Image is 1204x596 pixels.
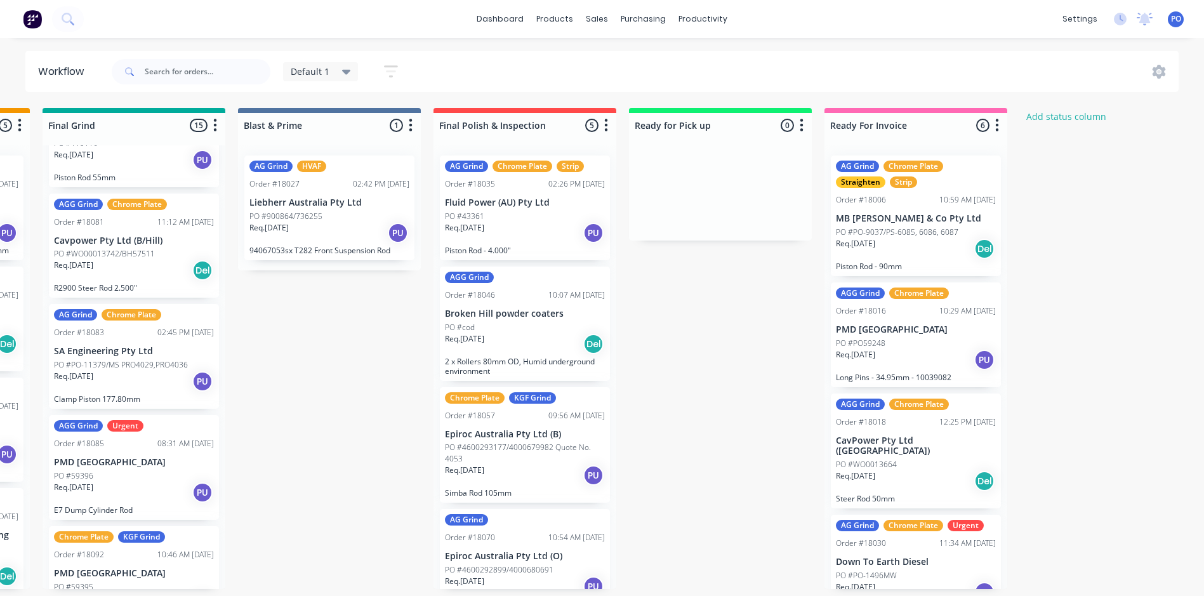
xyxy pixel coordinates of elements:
[445,357,605,376] p: 2 x Rollers 80mm OD, Humid underground environment
[557,161,584,172] div: Strip
[836,176,885,188] div: Straighten
[939,305,996,317] div: 10:29 AM [DATE]
[445,576,484,587] p: Req. [DATE]
[54,173,214,182] p: Piston Rod 55mm
[445,322,475,333] p: PO #cod
[192,482,213,503] div: PU
[249,178,300,190] div: Order #18027
[974,471,995,491] div: Del
[445,289,495,301] div: Order #18046
[440,387,610,503] div: Chrome PlateKGF GrindOrder #1805709:56 AM [DATE]Epiroc Australia Pty Ltd (B)PO #4600293177/400067...
[249,211,322,222] p: PO #900864/736255
[831,282,1001,387] div: AGG GrindChrome PlateOrder #1801610:29 AM [DATE]PMD [GEOGRAPHIC_DATA]PO #PO59248Req.[DATE]PULong ...
[836,227,958,238] p: PO #PO-9037/PS-6085, 6086, 6087
[974,350,995,370] div: PU
[54,568,214,579] p: PMD [GEOGRAPHIC_DATA]
[890,176,917,188] div: Strip
[583,334,604,354] div: Del
[445,532,495,543] div: Order #18070
[583,223,604,243] div: PU
[836,161,879,172] div: AG Grind
[445,410,495,421] div: Order #18057
[54,199,103,210] div: AGG Grind
[249,246,409,255] p: 94067053sx T282 Front Suspension Rod
[157,438,214,449] div: 08:31 AM [DATE]
[836,557,996,567] p: Down To Earth Diesel
[445,246,605,255] p: Piston Rod - 4.000"
[249,197,409,208] p: Liebherr Australia Pty Ltd
[836,373,996,382] p: Long Pins - 34.95mm - 10039082
[54,549,104,560] div: Order #18092
[883,161,943,172] div: Chrome Plate
[297,161,326,172] div: HVAF
[1171,13,1181,25] span: PO
[54,438,104,449] div: Order #18085
[54,505,214,515] p: E7 Dump Cylinder Rod
[445,488,605,498] p: Simba Rod 105mm
[831,394,1001,509] div: AGG GrindChrome PlateOrder #1801812:25 PM [DATE]CavPower Pty Ltd ([GEOGRAPHIC_DATA])PO #WO0013664...
[493,161,552,172] div: Chrome Plate
[836,238,875,249] p: Req. [DATE]
[249,222,289,234] p: Req. [DATE]
[54,359,188,371] p: PO #PO-11379/MS PRO4029,PRO4036
[548,410,605,421] div: 09:56 AM [DATE]
[836,288,885,299] div: AGG Grind
[836,213,996,224] p: MB [PERSON_NAME] & Co Pty Ltd
[939,416,996,428] div: 12:25 PM [DATE]
[974,239,995,259] div: Del
[440,267,610,381] div: AGG GrindOrder #1804610:07 AM [DATE]Broken Hill powder coatersPO #codReq.[DATE]Del2 x Rollers 80m...
[836,470,875,482] p: Req. [DATE]
[445,178,495,190] div: Order #18035
[54,248,155,260] p: PO #WO00013742/BH57511
[445,211,484,222] p: PO #43361
[54,327,104,338] div: Order #18083
[509,392,556,404] div: KGF Grind
[548,532,605,543] div: 10:54 AM [DATE]
[54,470,93,482] p: PO #59396
[445,514,488,526] div: AG Grind
[836,338,885,349] p: PO #PO59248
[672,10,734,29] div: productivity
[440,156,610,260] div: AG GrindChrome PlateStripOrder #1803502:26 PM [DATE]Fluid Power (AU) Pty LtdPO #43361Req.[DATE]PU...
[54,394,214,404] p: Clamp Piston 177.80mm
[445,465,484,476] p: Req. [DATE]
[836,435,996,457] p: CavPower Pty Ltd ([GEOGRAPHIC_DATA])
[249,161,293,172] div: AG Grind
[836,570,897,581] p: PO #PO-1496MW
[836,416,886,428] div: Order #18018
[54,371,93,382] p: Req. [DATE]
[107,199,167,210] div: Chrome Plate
[1020,108,1113,125] button: Add status column
[445,197,605,208] p: Fluid Power (AU) Pty Ltd
[38,64,90,79] div: Workflow
[548,178,605,190] div: 02:26 PM [DATE]
[445,333,484,345] p: Req. [DATE]
[49,304,219,409] div: AG GrindChrome PlateOrder #1808302:45 PM [DATE]SA Engineering Pty LtdPO #PO-11379/MS PRO4029,PRO4...
[583,465,604,486] div: PU
[445,551,605,562] p: Epiroc Australia Pty Ltd (O)
[836,494,996,503] p: Steer Rod 50mm
[244,156,414,260] div: AG GrindHVAFOrder #1802702:42 PM [DATE]Liebherr Australia Pty LtdPO #900864/736255Req.[DATE]PU940...
[836,581,875,593] p: Req. [DATE]
[54,260,93,271] p: Req. [DATE]
[54,149,93,161] p: Req. [DATE]
[445,564,553,576] p: PO #4600292899/4000680691
[836,194,886,206] div: Order #18006
[445,222,484,234] p: Req. [DATE]
[883,520,943,531] div: Chrome Plate
[23,10,42,29] img: Factory
[445,161,488,172] div: AG Grind
[49,415,219,520] div: AGG GrindUrgentOrder #1808508:31 AM [DATE]PMD [GEOGRAPHIC_DATA]PO #59396Req.[DATE]PUE7 Dump Cylin...
[530,10,579,29] div: products
[836,520,879,531] div: AG Grind
[54,235,214,246] p: Cavpower Pty Ltd (B/Hill)
[145,59,270,84] input: Search for orders...
[54,283,214,293] p: R2900 Steer Rod 2.500"
[948,520,984,531] div: Urgent
[939,194,996,206] div: 10:59 AM [DATE]
[49,194,219,298] div: AGG GrindChrome PlateOrder #1808111:12 AM [DATE]Cavpower Pty Ltd (B/Hill)PO #WO00013742/BH57511Re...
[54,420,103,432] div: AGG Grind
[54,457,214,468] p: PMD [GEOGRAPHIC_DATA]
[157,549,214,560] div: 10:46 AM [DATE]
[836,459,897,470] p: PO #WO0013664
